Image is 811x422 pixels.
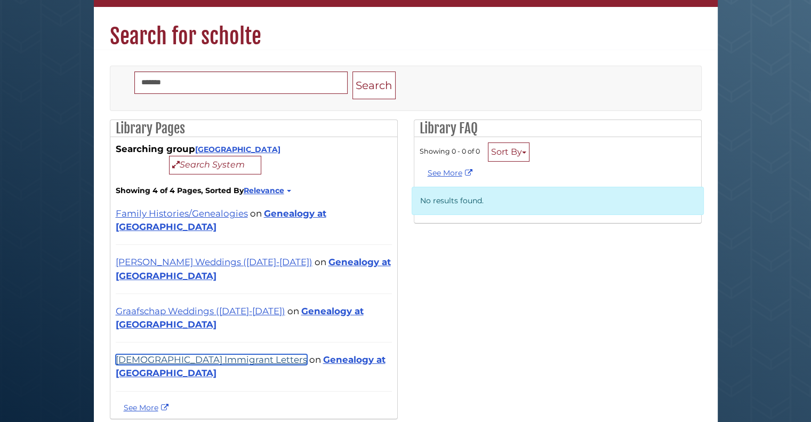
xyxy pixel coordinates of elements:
a: Genealogy at [GEOGRAPHIC_DATA] [116,306,364,330]
a: [PERSON_NAME] Weddings ([DATE]-[DATE]) [116,257,312,267]
span: on [250,208,262,219]
a: Family Histories/Genealogies [116,208,248,219]
a: See more scholte results [124,403,171,412]
strong: Showing 4 of 4 Pages, Sorted By [116,185,392,196]
a: Genealogy at [GEOGRAPHIC_DATA] [116,208,326,232]
a: See More [428,168,475,178]
button: Sort By [488,142,529,162]
a: Graafschap Weddings ([DATE]-[DATE]) [116,306,285,316]
p: No results found. [412,187,704,215]
div: Searching group [116,142,392,174]
button: Search [352,71,396,100]
a: [GEOGRAPHIC_DATA] [195,145,280,154]
h2: Library FAQ [414,120,701,137]
a: Genealogy at [GEOGRAPHIC_DATA] [116,354,386,378]
button: Search System [169,156,261,174]
span: on [315,257,326,267]
h1: Search for scholte [94,7,718,50]
a: Genealogy at [GEOGRAPHIC_DATA] [116,257,391,281]
span: Showing 0 - 0 of 0 [420,147,480,155]
span: on [309,354,321,365]
a: Relevance [244,186,290,195]
a: [DEMOGRAPHIC_DATA] Immigrant Letters [116,354,307,365]
h2: Library Pages [110,120,397,137]
span: on [287,306,299,316]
